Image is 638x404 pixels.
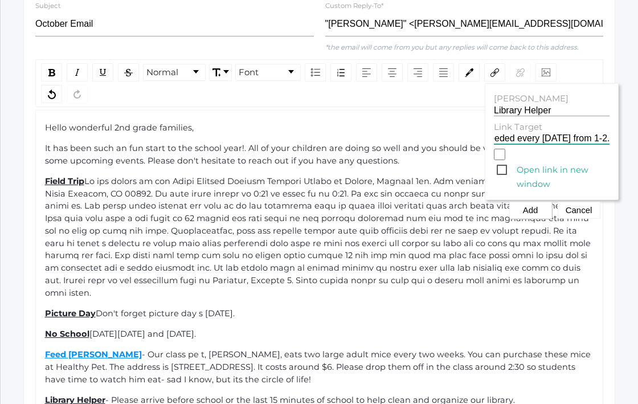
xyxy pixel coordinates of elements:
span: Don't forget picture day s [DATE]. [96,308,235,319]
div: Ordered [330,63,351,81]
span: - Our class pe t, [PERSON_NAME], eats two large adult mice every two weeks. You can purchase thes... [45,349,593,385]
div: Unlink [510,63,531,81]
input: Open link in new window [494,149,505,160]
div: rdw-image-control [533,63,559,81]
a: Block Type [144,64,205,80]
div: Image [535,63,557,81]
span: Font [239,66,259,79]
div: Underline [92,63,113,81]
div: rdw-color-picker [456,63,482,81]
a: Font Size [210,64,231,80]
div: rdw-dropdown [235,64,301,81]
div: Link [484,63,505,81]
button: Cancel [558,202,600,219]
span: No School [45,329,89,339]
div: rdw-block-control [141,63,207,81]
div: rdw-font-family-control [234,63,302,81]
span: It has been such an fun start to the school year!. All of your children are doing so well and you... [45,143,577,166]
div: Justify [433,63,454,81]
label: Custom Reply-To* [325,2,383,10]
div: Center [382,63,403,81]
div: Redo [67,85,88,103]
div: Strikethrough [118,63,139,81]
div: rdw-history-control [39,85,90,103]
div: Unordered [305,63,326,81]
div: Italic [67,63,88,81]
div: rdw-textalign-control [354,63,456,81]
div: rdw-inline-control [39,63,141,81]
div: rdw-toolbar [35,59,603,107]
span: Field Trip [45,176,84,186]
em: *the email will come from you but any replies will come back to this address. [325,43,578,51]
input: "Full Name" <email@email.com> [325,12,604,37]
span: Lo ips dolors am con Adipi Elitsed Doeiusm Tempori Utlabo et Dolore, Magnaal 1en. Adm veniamq no ... [45,176,593,298]
a: Font [236,64,300,80]
div: Left [356,63,377,81]
div: Undo [41,85,62,103]
span: [DATE][DATE] and [DATE]. [89,329,196,339]
span: Open link in new window [497,163,610,177]
span: Picture Day [45,308,96,319]
div: Right [407,63,428,81]
label: Subject [35,2,61,10]
div: rdw-list-control [302,63,354,81]
label: Link Target [494,121,610,134]
label: [PERSON_NAME] [494,92,610,105]
a: Feed [PERSON_NAME] [45,349,142,360]
div: rdw-dropdown [143,64,206,81]
div: Bold [41,63,62,81]
div: rdw-dropdown [209,64,232,81]
button: Add [509,202,552,219]
div: rdw-link-control [482,63,533,81]
span: Hello wonderful 2nd grade families, [45,123,194,133]
span: Normal [146,66,178,79]
div: rdw-font-size-control [207,63,234,81]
